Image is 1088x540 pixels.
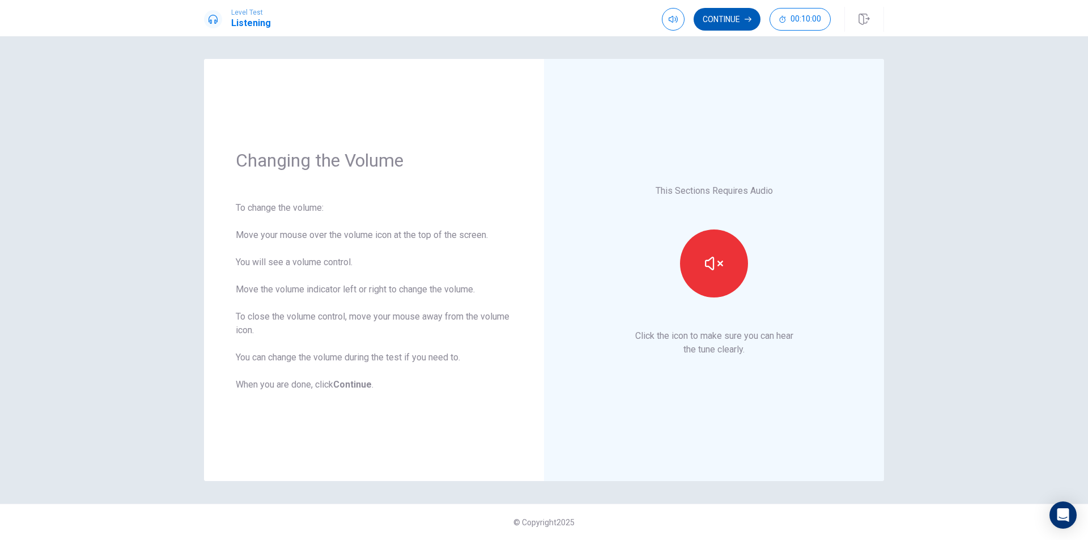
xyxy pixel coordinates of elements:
[236,149,512,172] h1: Changing the Volume
[656,184,773,198] p: This Sections Requires Audio
[236,201,512,392] div: To change the volume: Move your mouse over the volume icon at the top of the screen. You will see...
[1049,501,1077,529] div: Open Intercom Messenger
[513,518,575,527] span: © Copyright 2025
[770,8,831,31] button: 00:10:00
[790,15,821,24] span: 00:10:00
[694,8,760,31] button: Continue
[635,329,793,356] p: Click the icon to make sure you can hear the tune clearly.
[231,16,271,30] h1: Listening
[333,379,372,390] b: Continue
[231,8,271,16] span: Level Test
